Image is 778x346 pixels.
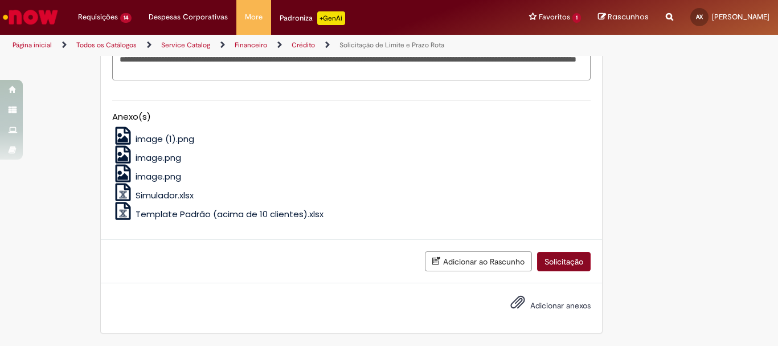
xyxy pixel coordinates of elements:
[112,189,194,201] a: Simulador.xlsx
[9,35,510,56] ul: Trilhas de página
[292,40,315,50] a: Crédito
[598,12,649,23] a: Rascunhos
[136,170,181,182] span: image.png
[149,11,228,23] span: Despesas Corporativas
[136,133,194,145] span: image (1).png
[608,11,649,22] span: Rascunhos
[136,208,324,220] span: Template Padrão (acima de 10 clientes).xlsx
[76,40,137,50] a: Todos os Catálogos
[112,208,324,220] a: Template Padrão (acima de 10 clientes).xlsx
[539,11,570,23] span: Favoritos
[712,12,769,22] span: [PERSON_NAME]
[120,13,132,23] span: 14
[537,252,591,271] button: Solicitação
[112,133,195,145] a: image (1).png
[317,11,345,25] p: +GenAi
[572,13,581,23] span: 1
[530,301,591,311] span: Adicionar anexos
[280,11,345,25] div: Padroniza
[112,112,591,122] h5: Anexo(s)
[136,189,194,201] span: Simulador.xlsx
[235,40,267,50] a: Financeiro
[339,40,444,50] a: Solicitação de Limite e Prazo Rota
[1,6,60,29] img: ServiceNow
[112,50,591,80] textarea: Descrição
[245,11,263,23] span: More
[161,40,210,50] a: Service Catalog
[507,292,528,318] button: Adicionar anexos
[112,170,182,182] a: image.png
[13,40,52,50] a: Página inicial
[136,152,181,164] span: image.png
[112,152,182,164] a: image.png
[696,13,703,21] span: AX
[78,11,118,23] span: Requisições
[425,251,532,271] button: Adicionar ao Rascunho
